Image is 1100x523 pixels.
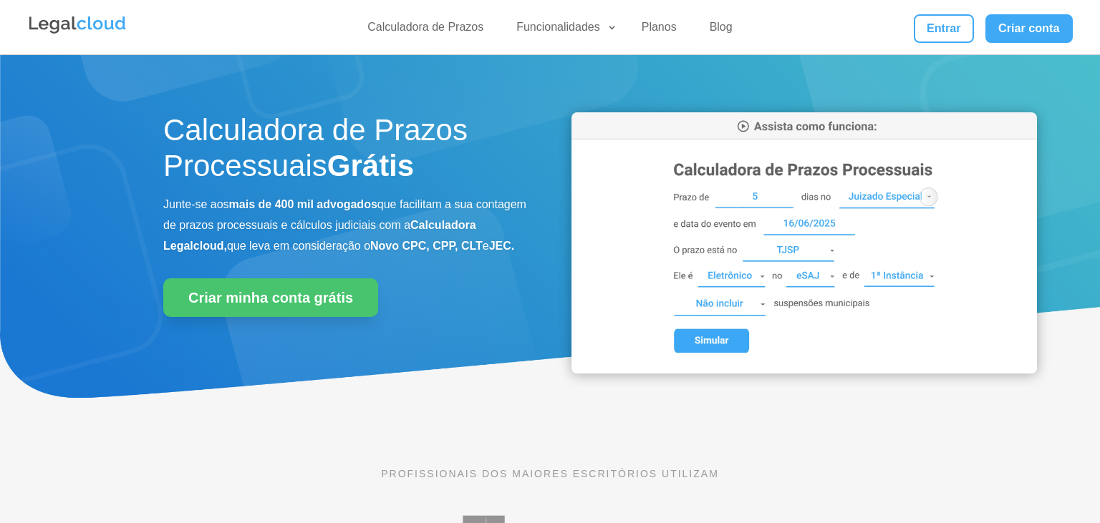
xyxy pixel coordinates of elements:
b: Calculadora Legalcloud, [163,219,476,252]
strong: Grátis [327,149,414,182]
a: Blog [701,20,741,41]
p: Junte-se aos que facilitam a sua contagem de prazos processuais e cálculos judiciais com a que le... [163,195,529,256]
h1: Calculadora de Prazos Processuais [163,112,529,192]
a: Planos [633,20,685,41]
a: Criar minha conta grátis [163,278,378,317]
img: Legalcloud Logo [27,14,127,36]
a: Logo da Legalcloud [27,26,127,38]
a: Calculadora de Prazos Processuais da Legalcloud [571,363,1037,376]
b: Novo CPC, CPP, CLT [370,240,483,252]
b: mais de 400 mil advogados [229,198,377,210]
p: PROFISSIONAIS DOS MAIORES ESCRITÓRIOS UTILIZAM [163,466,937,482]
a: Calculadora de Prazos [359,20,492,41]
img: Calculadora de Prazos Processuais da Legalcloud [571,112,1037,373]
a: Criar conta [985,14,1073,43]
b: JEC. [489,240,515,252]
a: Funcionalidades [508,20,617,41]
a: Entrar [914,14,974,43]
